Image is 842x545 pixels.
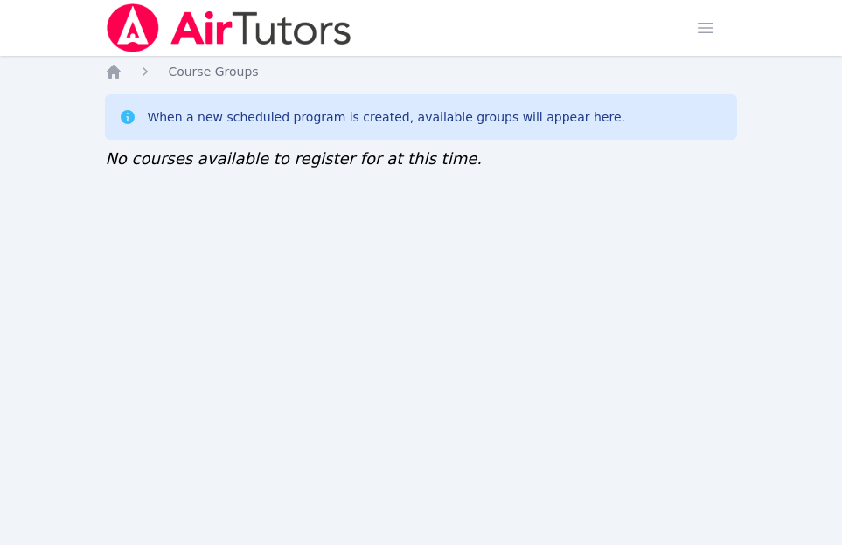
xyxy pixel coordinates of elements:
nav: Breadcrumb [105,63,736,80]
div: When a new scheduled program is created, available groups will appear here. [147,108,625,126]
span: Course Groups [168,65,258,79]
a: Course Groups [168,63,258,80]
span: No courses available to register for at this time. [105,149,482,168]
img: Air Tutors [105,3,352,52]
